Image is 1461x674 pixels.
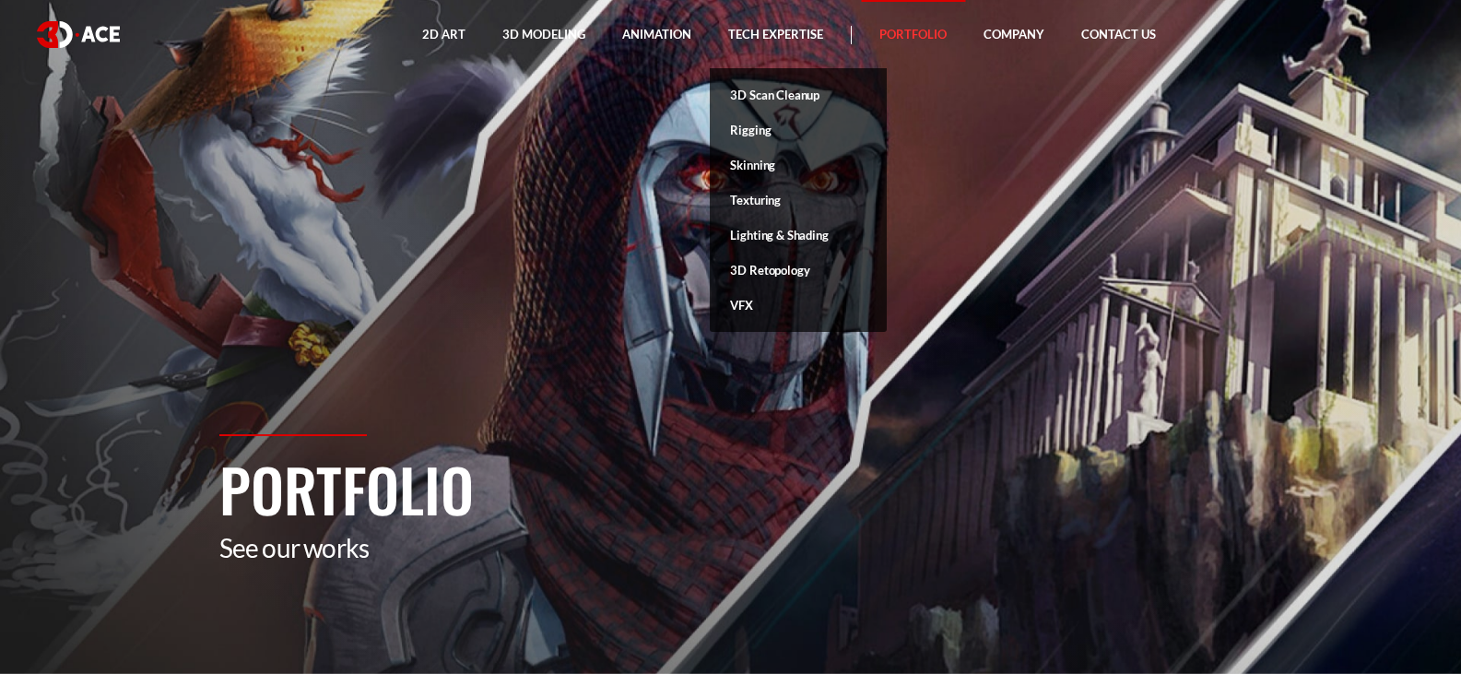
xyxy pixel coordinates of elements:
[710,218,887,253] a: Lighting & Shading
[710,288,887,323] a: VFX
[710,112,887,148] a: Rigging
[37,21,120,48] img: logo white
[710,183,887,218] a: Texturing
[710,253,887,288] a: 3D Retopology
[219,532,1243,563] p: See our works
[219,445,1243,532] h1: Portfolio
[710,77,887,112] a: 3D Scan Cleanup
[710,148,887,183] a: Skinning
